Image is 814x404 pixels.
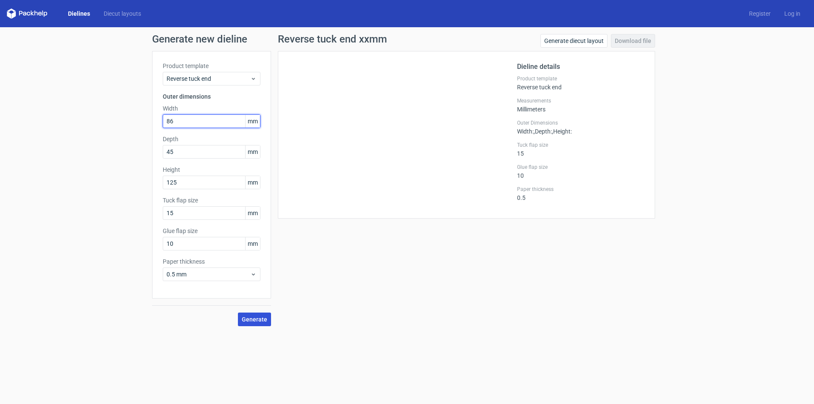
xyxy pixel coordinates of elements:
a: Dielines [61,9,97,18]
label: Glue flap size [163,227,260,235]
label: Tuck flap size [517,142,644,148]
span: mm [245,115,260,128]
label: Glue flap size [517,164,644,171]
label: Paper thickness [517,186,644,193]
a: Log in [777,9,807,18]
label: Height [163,165,260,174]
div: Reverse tuck end [517,75,644,91]
span: , Depth : [534,128,552,135]
a: Diecut layouts [97,9,148,18]
span: mm [245,145,260,158]
button: Generate [238,313,271,326]
span: 0.5 mm [167,270,250,279]
div: 0.5 [517,186,644,201]
span: Width : [517,128,534,135]
span: mm [245,176,260,189]
label: Paper thickness [163,257,260,266]
label: Outer Dimensions [517,119,644,126]
div: 15 [517,142,644,157]
label: Product template [163,62,260,70]
h1: Generate new dieline [152,34,662,44]
div: 10 [517,164,644,179]
span: , Height : [552,128,572,135]
div: Millimeters [517,97,644,113]
span: mm [245,237,260,250]
a: Register [742,9,777,18]
label: Width [163,104,260,113]
label: Depth [163,135,260,143]
h2: Dieline details [517,62,644,72]
label: Product template [517,75,644,82]
span: Reverse tuck end [167,74,250,83]
label: Measurements [517,97,644,104]
span: mm [245,207,260,219]
h3: Outer dimensions [163,92,260,101]
label: Tuck flap size [163,196,260,205]
h1: Reverse tuck end xxmm [278,34,387,44]
a: Generate diecut layout [540,34,608,48]
span: Generate [242,316,267,322]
